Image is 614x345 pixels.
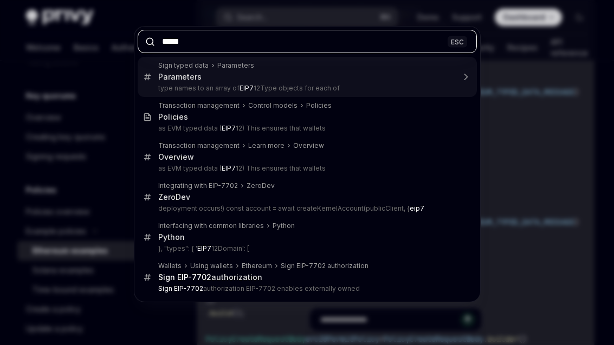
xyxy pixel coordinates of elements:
div: Overview [158,152,194,162]
p: }, "types": { ' 12Domain': [ [158,244,454,253]
div: Python [273,222,295,230]
div: Transaction management [158,141,240,150]
p: as EVM typed data ( 12) This ensures that wallets [158,164,454,173]
div: Using wallets [190,262,233,270]
div: ESC [448,36,467,47]
b: Sign EIP-7702 [158,284,203,292]
p: deployment occurs!) const account = await createKernelAccount(publicClient, { [158,204,454,213]
div: Wallets [158,262,182,270]
div: Integrating with EIP-7702 [158,181,238,190]
div: Transaction management [158,101,240,110]
div: Overview [293,141,324,150]
div: Sign typed data [158,61,209,70]
b: EIP7 [240,84,254,92]
div: authorization [158,272,262,282]
div: ZeroDev [158,192,190,202]
b: EIP7 [197,244,211,252]
div: Parameters [158,72,202,82]
div: Learn more [248,141,285,150]
div: Interfacing with common libraries [158,222,264,230]
b: EIP7 [222,164,236,172]
b: eip7 [410,204,424,212]
div: Parameters [217,61,254,70]
div: Sign EIP-7702 authorization [281,262,369,270]
div: Python [158,232,185,242]
div: ZeroDev [247,181,275,190]
div: Policies [158,112,188,122]
div: Ethereum [242,262,272,270]
p: type names to an array of 12Type objects for each of [158,84,454,93]
b: EIP7 [222,124,236,132]
p: authorization EIP-7702 enables externally owned [158,284,454,293]
div: Policies [306,101,332,110]
div: Control models [248,101,298,110]
p: as EVM typed data ( 12) This ensures that wallets [158,124,454,133]
b: Sign EIP-7702 [158,272,211,282]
